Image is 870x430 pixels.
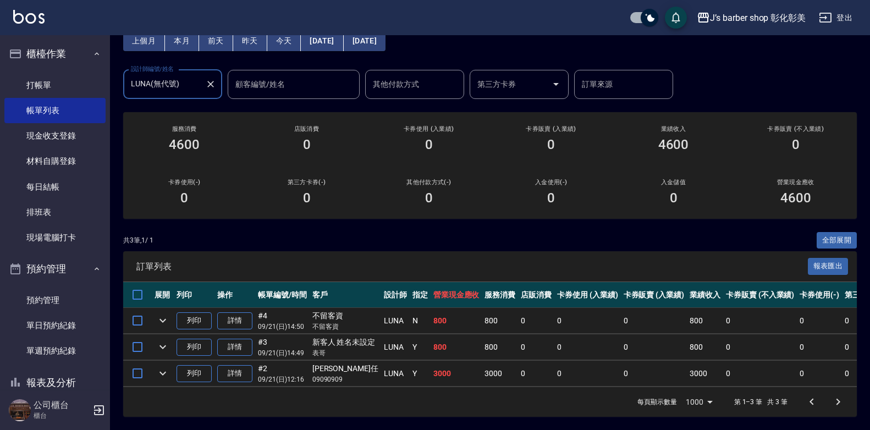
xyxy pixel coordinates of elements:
[4,313,106,338] a: 單日預約紀錄
[482,334,518,360] td: 800
[13,10,45,24] img: Logo
[410,361,431,387] td: Y
[255,282,310,308] th: 帳單編號/時間
[797,334,842,360] td: 0
[4,40,106,68] button: 櫃檯作業
[381,282,410,308] th: 設計師
[34,411,90,421] p: 櫃台
[312,348,378,358] p: 表哥
[518,282,554,308] th: 店販消費
[547,190,555,206] h3: 0
[817,232,857,249] button: 全部展開
[312,322,378,332] p: 不留客資
[518,361,554,387] td: 0
[255,334,310,360] td: #3
[518,334,554,360] td: 0
[174,282,214,308] th: 列印
[344,31,386,51] button: [DATE]
[177,312,212,329] button: 列印
[258,179,354,186] h2: 第三方卡券(-)
[381,361,410,387] td: LUNA
[233,31,267,51] button: 昨天
[4,368,106,397] button: 報表及分析
[710,11,806,25] div: J’s barber shop 彰化彰美
[312,337,378,348] div: 新客人 姓名未設定
[621,361,687,387] td: 0
[670,190,678,206] h3: 0
[425,137,433,152] h3: 0
[431,282,482,308] th: 營業現金應收
[4,73,106,98] a: 打帳單
[503,179,599,186] h2: 入金使用(-)
[4,288,106,313] a: 預約管理
[303,190,311,206] h3: 0
[554,282,621,308] th: 卡券使用 (入業績)
[123,235,153,245] p: 共 3 筆, 1 / 1
[482,308,518,334] td: 800
[155,339,171,355] button: expand row
[381,125,477,133] h2: 卡券使用 (入業績)
[136,261,808,272] span: 訂單列表
[312,363,378,374] div: [PERSON_NAME]任
[425,190,433,206] h3: 0
[748,125,844,133] h2: 卡券販賣 (不入業績)
[258,374,307,384] p: 09/21 (日) 12:16
[431,361,482,387] td: 3000
[381,179,477,186] h2: 其他付款方式(-)
[258,348,307,358] p: 09/21 (日) 14:49
[814,8,857,28] button: 登出
[431,308,482,334] td: 800
[255,361,310,387] td: #2
[621,308,687,334] td: 0
[431,334,482,360] td: 800
[808,261,849,271] a: 報表匯出
[123,31,165,51] button: 上個月
[217,312,252,329] a: 詳情
[4,174,106,200] a: 每日結帳
[547,137,555,152] h3: 0
[681,387,717,417] div: 1000
[155,312,171,329] button: expand row
[177,339,212,356] button: 列印
[687,334,723,360] td: 800
[482,282,518,308] th: 服務消費
[554,334,621,360] td: 0
[255,308,310,334] td: #4
[797,282,842,308] th: 卡券使用(-)
[621,334,687,360] td: 0
[692,7,810,29] button: J’s barber shop 彰化彰美
[687,361,723,387] td: 3000
[410,308,431,334] td: N
[503,125,599,133] h2: 卡券販賣 (入業績)
[547,75,565,93] button: Open
[301,31,343,51] button: [DATE]
[165,31,199,51] button: 本月
[258,125,354,133] h2: 店販消費
[625,179,721,186] h2: 入金儲值
[797,308,842,334] td: 0
[4,255,106,283] button: 預約管理
[310,282,381,308] th: 客戶
[665,7,687,29] button: save
[4,123,106,148] a: 現金收支登錄
[217,339,252,356] a: 詳情
[723,361,797,387] td: 0
[177,365,212,382] button: 列印
[780,190,811,206] h3: 4600
[658,137,689,152] h3: 4600
[199,31,233,51] button: 前天
[136,179,232,186] h2: 卡券使用(-)
[637,397,677,407] p: 每頁顯示數量
[808,258,849,275] button: 報表匯出
[625,125,721,133] h2: 業績收入
[312,374,378,384] p: 09090909
[518,308,554,334] td: 0
[4,225,106,250] a: 現場電腦打卡
[723,334,797,360] td: 0
[687,308,723,334] td: 800
[4,148,106,174] a: 材料自購登錄
[169,137,200,152] h3: 4600
[734,397,788,407] p: 第 1–3 筆 共 3 筆
[381,334,410,360] td: LUNA
[258,322,307,332] p: 09/21 (日) 14:50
